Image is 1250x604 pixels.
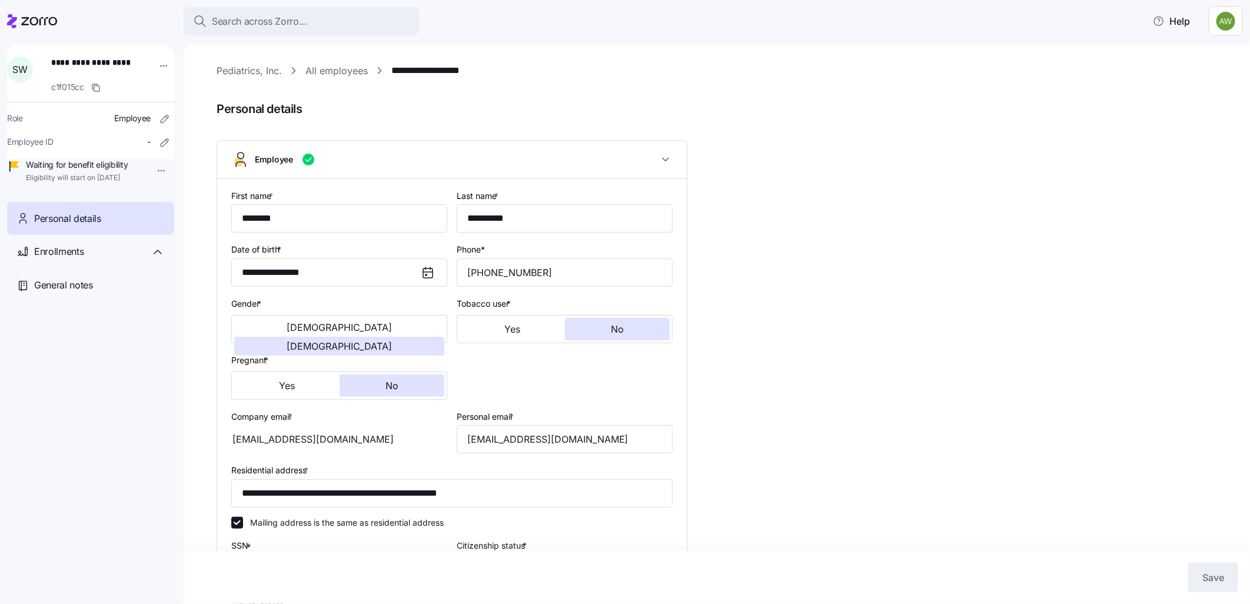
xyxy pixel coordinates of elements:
input: Email [457,425,673,453]
span: Yes [504,324,520,334]
span: Personal details [34,211,101,226]
label: Phone* [457,243,485,256]
label: Personal email [457,410,516,423]
label: Tobacco user [457,297,513,310]
label: Company email [231,410,295,423]
label: Residential address [231,464,311,477]
span: Waiting for benefit eligibility [26,159,128,171]
span: No [611,324,624,334]
a: Pediatrics, Inc. [217,64,282,78]
span: Save [1202,570,1224,585]
span: - [147,136,151,148]
label: Date of birth [231,243,284,256]
input: Phone [457,258,673,287]
label: Pregnant [231,354,271,367]
img: 187a7125535df60c6aafd4bbd4ff0edb [1216,12,1235,31]
label: SSN [231,539,254,552]
span: Employee [255,154,293,165]
span: [DEMOGRAPHIC_DATA] [287,323,392,332]
label: Gender [231,297,264,310]
label: First name [231,190,275,203]
span: [DEMOGRAPHIC_DATA] [287,341,392,351]
span: c1f015cc [51,81,84,93]
span: Help [1153,14,1190,28]
span: Employee ID [7,136,54,148]
span: General notes [34,278,93,293]
button: Help [1143,9,1199,33]
span: Enrollments [34,244,84,259]
span: Personal details [217,99,1234,119]
span: Eligibility will start on [DATE] [26,173,128,183]
span: S W [12,65,27,74]
button: Employee [217,141,687,179]
span: Employee [114,112,151,124]
label: Citizenship status [457,539,529,552]
a: All employees [305,64,368,78]
button: Save [1188,563,1238,592]
button: Search across Zorro... [184,7,419,35]
span: No [385,381,398,390]
span: Yes [279,381,295,390]
span: Search across Zorro... [212,14,307,29]
label: Mailing address is the same as residential address [243,517,444,529]
span: Role [7,112,23,124]
label: Last name [457,190,501,203]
